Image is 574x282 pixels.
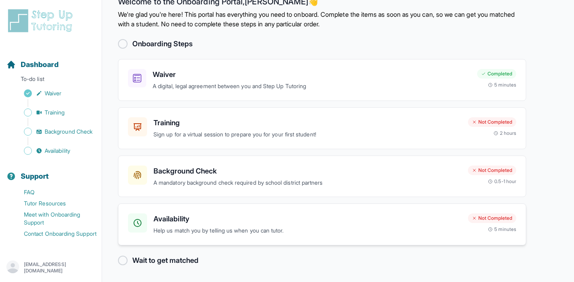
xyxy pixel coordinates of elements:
[153,82,471,91] p: A digital, legal agreement between you and Step Up Tutoring
[3,75,98,86] p: To-do list
[493,130,517,136] div: 2 hours
[488,226,516,233] div: 5 minutes
[6,126,102,137] a: Background Check
[3,158,98,185] button: Support
[153,69,471,80] h3: Waiver
[468,213,516,223] div: Not Completed
[153,213,462,225] h3: Availability
[6,59,59,70] a: Dashboard
[6,209,102,228] a: Meet with Onboarding Support
[6,198,102,209] a: Tutor Resources
[468,117,516,127] div: Not Completed
[118,107,526,149] a: TrainingSign up for a virtual session to prepare you for your first student!Not Completed2 hours
[6,88,102,99] a: Waiver
[153,130,462,139] p: Sign up for a virtual session to prepare you for your first student!
[21,59,59,70] span: Dashboard
[153,178,462,187] p: A mandatory background check required by school district partners
[488,178,516,185] div: 0.5-1 hour
[153,117,462,128] h3: Training
[132,255,199,266] h2: Wait to get matched
[24,261,95,274] p: [EMAIL_ADDRESS][DOMAIN_NAME]
[468,166,516,175] div: Not Completed
[118,156,526,197] a: Background CheckA mandatory background check required by school district partnersNot Completed0.5...
[3,46,98,73] button: Dashboard
[477,69,516,79] div: Completed
[6,187,102,198] a: FAQ
[153,166,462,177] h3: Background Check
[45,108,65,116] span: Training
[6,8,77,34] img: logo
[132,38,193,49] h2: Onboarding Steps
[21,171,49,182] span: Support
[6,107,102,118] a: Training
[118,203,526,245] a: AvailabilityHelp us match you by telling us when you can tutor.Not Completed5 minutes
[6,145,102,156] a: Availability
[45,147,70,155] span: Availability
[118,59,526,101] a: WaiverA digital, legal agreement between you and Step Up TutoringCompleted5 minutes
[45,89,61,97] span: Waiver
[6,260,95,275] button: [EMAIL_ADDRESS][DOMAIN_NAME]
[6,228,102,239] a: Contact Onboarding Support
[488,82,516,88] div: 5 minutes
[45,128,92,136] span: Background Check
[153,226,462,235] p: Help us match you by telling us when you can tutor.
[118,10,526,29] p: We're glad you're here! This portal has everything you need to onboard. Complete the items as soo...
